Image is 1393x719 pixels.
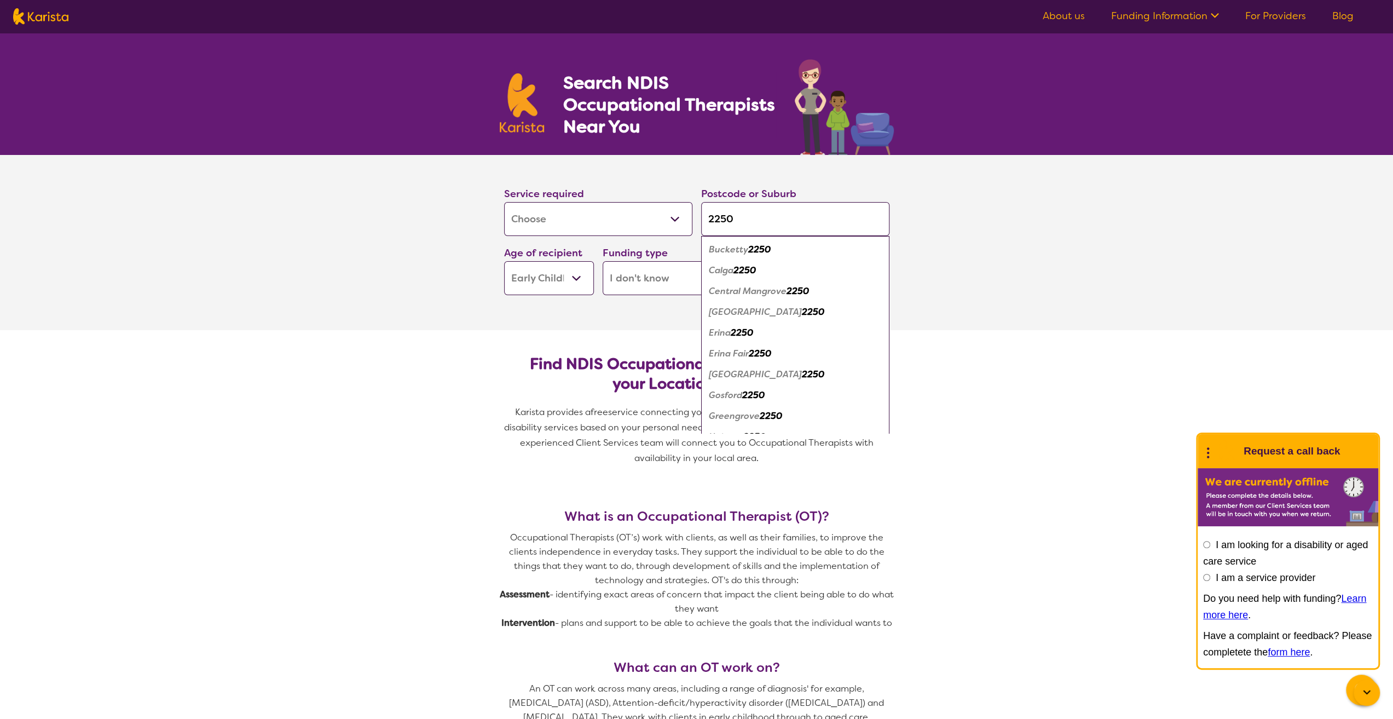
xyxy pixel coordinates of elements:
[504,187,584,200] label: Service required
[743,431,766,442] em: 2250
[707,385,884,406] div: Gosford 2250
[707,364,884,385] div: Glenworth Valley 2250
[709,264,733,276] em: Calga
[1111,9,1219,22] a: Funding Information
[603,246,668,260] label: Funding type
[709,306,802,318] em: [GEOGRAPHIC_DATA]
[802,306,824,318] em: 2250
[742,389,765,401] em: 2250
[701,202,889,236] input: Type
[500,73,545,133] img: Karista logo
[500,616,894,630] p: - plans and support to be able to achieve the goals that the individual wants to
[504,406,892,464] span: service connecting you with Occupational Therapists and other disability services based on your p...
[709,348,749,359] em: Erina Fair
[709,389,742,401] em: Gosford
[1346,675,1377,705] button: Channel Menu
[500,588,894,616] p: - identifying exact areas of concern that impact the client being able to do what they want
[709,410,760,422] em: Greengrove
[563,72,776,137] h1: Search NDIS Occupational Therapists Near You
[709,431,743,442] em: Holgate
[795,59,894,155] img: occupational-therapy
[701,187,796,200] label: Postcode or Suburb
[709,327,731,338] em: Erina
[515,406,591,418] span: Karista provides a
[707,260,884,281] div: Calga 2250
[709,244,748,255] em: Bucketty
[760,410,782,422] em: 2250
[707,427,884,447] div: Holgate 2250
[707,406,884,427] div: Greengrove 2250
[500,589,550,600] strong: Assessment
[707,281,884,302] div: Central Mangrove 2250
[1216,572,1315,583] label: I am a service provider
[1203,539,1368,567] label: I am looking for a disability or aged care service
[709,285,787,297] em: Central Mangrove
[733,264,756,276] em: 2250
[500,660,894,675] h3: What can an OT work on?
[731,327,753,338] em: 2250
[802,369,824,380] em: 2250
[748,244,771,255] em: 2250
[1198,468,1378,526] img: Karista offline chat form to request call back
[787,285,809,297] em: 2250
[513,354,881,394] h2: Find NDIS Occupational Therapists based on your Location & Needs
[1203,628,1373,660] p: Have a complaint or feedback? Please completete the .
[13,8,68,25] img: Karista logo
[1203,590,1373,623] p: Do you need help with funding? .
[1215,440,1237,462] img: Karista
[504,246,582,260] label: Age of recipient
[707,239,884,260] div: Bucketty 2250
[500,531,894,588] p: Occupational Therapists (OT’s) work with clients, as well as their families, to improve the clien...
[1332,9,1354,22] a: Blog
[591,406,608,418] span: free
[707,343,884,364] div: Erina Fair 2250
[1244,443,1340,459] h1: Request a call back
[500,509,894,524] h3: What is an Occupational Therapist (OT)?
[707,323,884,343] div: Erina 2250
[1245,9,1306,22] a: For Providers
[707,302,884,323] div: East Gosford 2250
[501,617,555,629] strong: Intervention
[1268,647,1310,658] a: form here
[749,348,771,359] em: 2250
[709,369,802,380] em: [GEOGRAPHIC_DATA]
[1043,9,1085,22] a: About us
